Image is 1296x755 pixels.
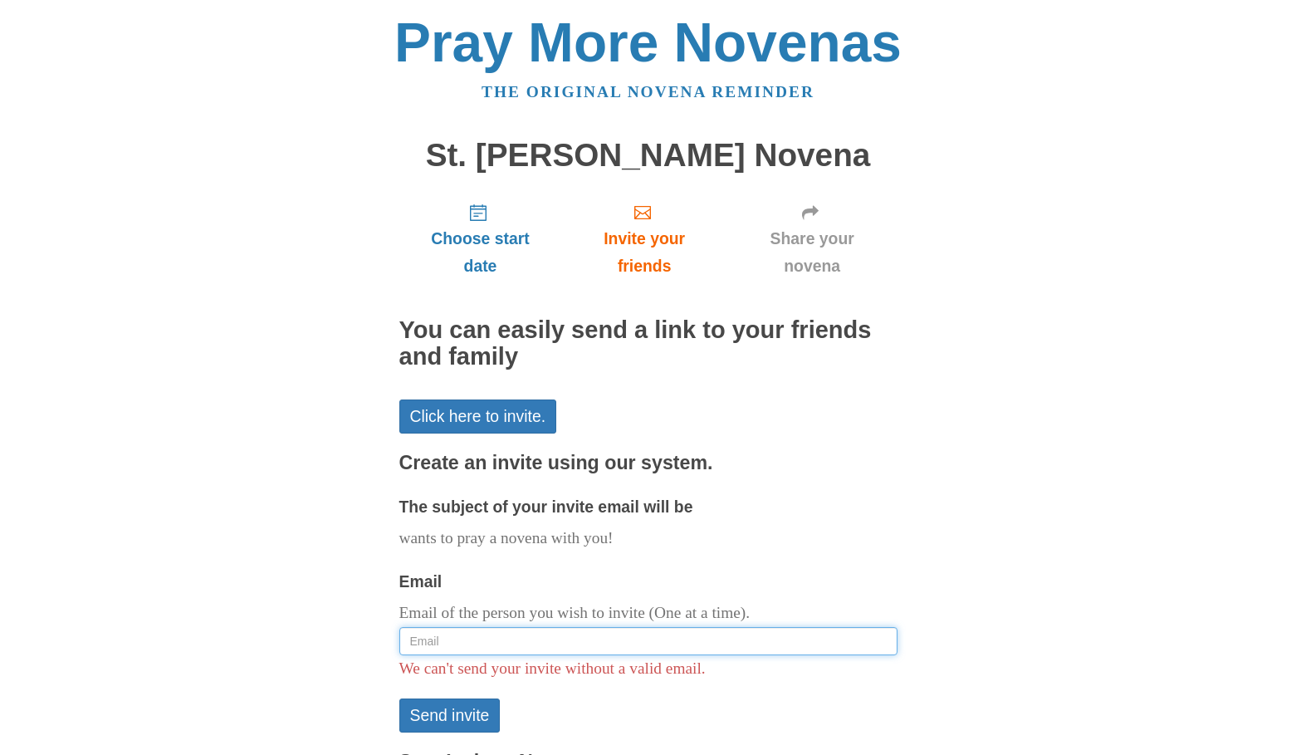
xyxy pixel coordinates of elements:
h2: You can easily send a link to your friends and family [399,317,897,370]
a: Click here to invite. [399,400,557,434]
input: Email [399,627,897,655]
button: Send invite [399,699,501,733]
a: Share your novena [727,189,897,288]
label: Email [399,568,443,596]
span: Invite your friends [578,225,710,280]
h3: Create an invite using our system. [399,453,897,474]
label: The subject of your invite email will be [399,493,693,521]
p: wants to pray a novena with you! [399,525,897,552]
a: Choose start date [399,189,562,288]
a: Invite your friends [561,189,726,288]
a: The original novena reminder [482,83,814,101]
span: Share your novena [744,225,881,280]
span: We can't send your invite without a valid email. [399,659,706,677]
span: Choose start date [416,225,545,280]
a: Pray More Novenas [394,12,902,73]
p: Email of the person you wish to invite (One at a time). [399,600,897,627]
h1: St. [PERSON_NAME] Novena [399,138,897,174]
